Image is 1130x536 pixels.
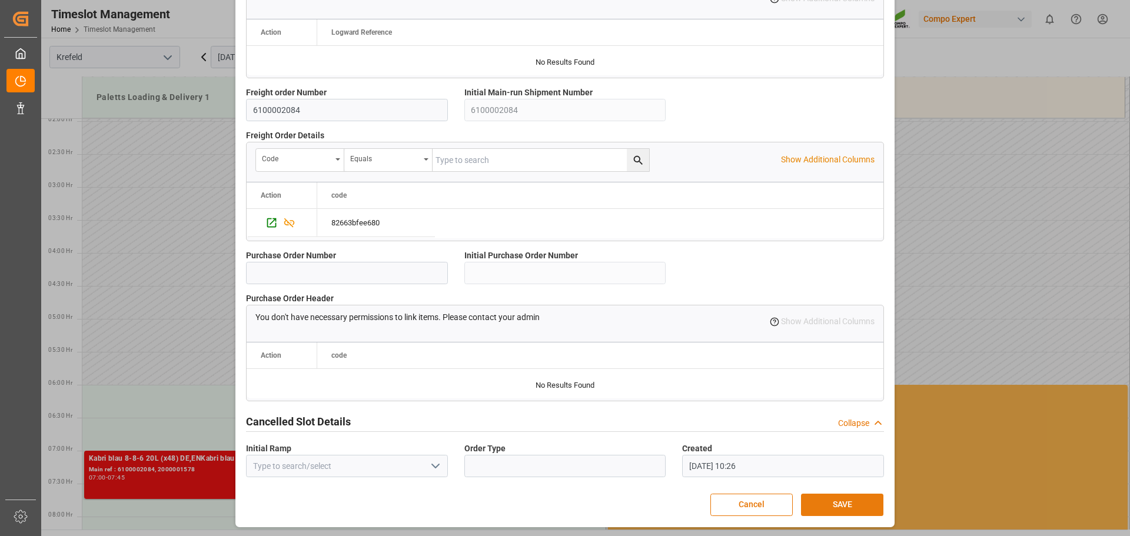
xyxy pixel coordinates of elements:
[317,209,435,237] div: 82663bfee680
[464,442,506,455] span: Order Type
[261,191,281,199] div: Action
[627,149,649,171] button: search button
[710,494,793,516] button: Cancel
[246,442,291,455] span: Initial Ramp
[838,417,869,430] div: Collapse
[256,149,344,171] button: open menu
[433,149,649,171] input: Type to search
[331,191,347,199] span: code
[262,151,331,164] div: code
[246,455,448,477] input: Type to search/select
[682,455,884,477] input: DD.MM.YYYY HH:MM
[261,351,281,359] div: Action
[246,249,336,262] span: Purchase Order Number
[261,28,281,36] div: Action
[255,311,540,324] p: You don't have necessary permissions to link items. Please contact your admin
[331,28,392,36] span: Logward Reference
[781,154,875,166] p: Show Additional Columns
[801,494,883,516] button: SAVE
[317,209,435,237] div: Press SPACE to select this row.
[344,149,433,171] button: open menu
[682,442,712,455] span: Created
[426,457,443,475] button: open menu
[247,209,317,237] div: Press SPACE to select this row.
[246,292,334,305] span: Purchase Order Header
[246,414,351,430] h2: Cancelled Slot Details
[331,351,347,359] span: code
[464,249,578,262] span: Initial Purchase Order Number
[350,151,420,164] div: Equals
[246,129,324,142] span: Freight Order Details
[464,86,593,99] span: Initial Main-run Shipment Number
[246,86,327,99] span: Freight order Number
